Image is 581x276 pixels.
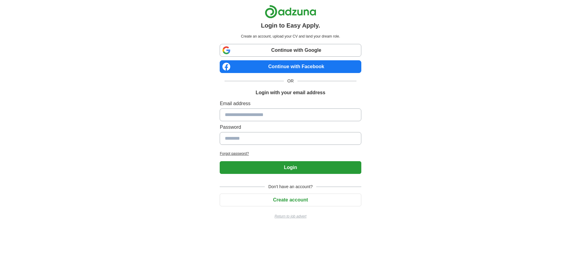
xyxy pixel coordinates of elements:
[220,44,361,57] a: Continue with Google
[220,161,361,174] button: Login
[284,78,297,84] span: OR
[220,60,361,73] a: Continue with Facebook
[221,34,360,39] p: Create an account, upload your CV and land your dream role.
[220,151,361,156] a: Forgot password?
[220,100,361,107] label: Email address
[220,214,361,219] a: Return to job advert
[220,124,361,131] label: Password
[265,184,317,190] span: Don't have an account?
[256,89,325,96] h1: Login with your email address
[220,197,361,202] a: Create account
[220,194,361,206] button: Create account
[261,21,320,30] h1: Login to Easy Apply.
[265,5,316,18] img: Adzuna logo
